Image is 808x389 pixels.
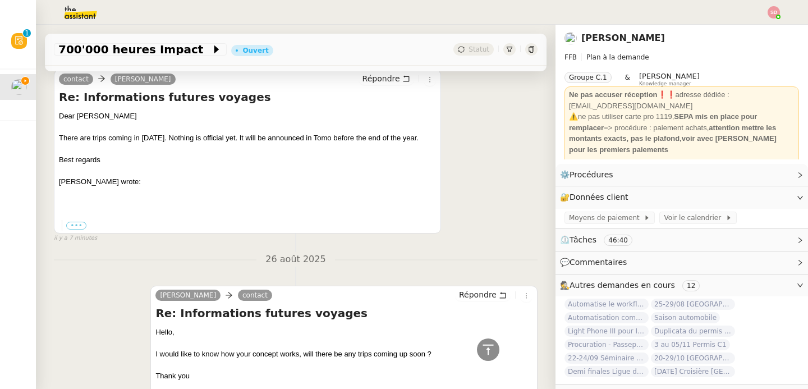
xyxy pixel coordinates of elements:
button: Répondre [359,72,414,85]
div: ⏲️Tâches 46:40 [555,229,808,251]
span: ⚙️ [560,168,618,181]
span: Automatise le workflow [DATE] [564,299,649,310]
div: I would like to know how your concept works, will there be any trips coming up soon ? [155,349,532,360]
img: users%2FNsDxpgzytqOlIY2WSYlFcHtx26m1%2Favatar%2F8901.jpg [564,32,577,44]
img: svg [768,6,780,19]
span: il y a 7 minutes [54,234,97,243]
p: 1 [25,29,29,39]
div: Best regards [59,154,436,166]
span: 26 août 2025 [256,252,334,267]
nz-tag: 12 [682,280,700,291]
a: [PERSON_NAME] [581,33,665,43]
div: Thank you [155,370,532,382]
span: Procédures [570,170,613,179]
span: 700'000 heures Impact [58,44,211,55]
span: 🔐 [560,191,633,204]
img: users%2FNsDxpgzytqOlIY2WSYlFcHtx26m1%2Favatar%2F8901.jpg [11,79,27,95]
span: Saison automobile [651,312,720,323]
span: [PERSON_NAME] [639,72,700,80]
label: ••• [66,222,86,230]
nz-tag: 46:40 [604,235,632,246]
span: contact [63,75,89,83]
span: Répondre [362,73,400,84]
div: [PERSON_NAME] wrote: [59,176,436,187]
span: Répondre [459,289,497,300]
span: 22-24/09 Séminaire Evian [564,353,649,364]
nz-tag: Groupe C.1 [564,72,612,83]
nz-badge-sup: 1 [23,29,31,37]
div: ⚠️ne pas utiliser carte pro 1119, => procédure : paiement achats, [569,111,795,155]
span: Duplicata du permis bateau [651,326,735,337]
span: Demi finales Ligue des champions [564,366,649,377]
span: Knowledge manager [639,81,691,87]
h4: Re: Informations futures voyages [59,89,436,105]
strong: Ne pas accuser réception [569,90,658,99]
span: Moyens de paiement [569,212,644,223]
span: FFB [564,53,577,61]
div: 💬Commentaires [555,251,808,273]
span: Commentaires [570,258,627,267]
span: contact [242,291,268,299]
span: [DATE] Croisière [GEOGRAPHIC_DATA] [651,366,735,377]
span: Voir le calendrier [664,212,725,223]
span: Tâches [570,235,596,244]
app-user-label: Knowledge manager [639,72,700,86]
div: ❗❗adresse dédiée : [EMAIL_ADDRESS][DOMAIN_NAME] [569,89,795,111]
div: 🔐Données client [555,186,808,208]
strong: attention mettre les montants exacts, pas le plafond,voir avec [PERSON_NAME] pour les premiers pa... [569,123,777,154]
span: Procuration - Passeport brésilien [564,339,649,350]
div: ⚙️Procédures [555,164,808,186]
div: Dear [PERSON_NAME] [59,111,436,122]
a: [PERSON_NAME] [155,290,221,300]
span: Autres demandes en cours [570,281,675,290]
span: Light Phone III pour Ines [564,326,649,337]
span: Plan à la demande [586,53,649,61]
strong: SEPA mis en place pour remplacer [569,112,757,132]
span: Automatisation comptable Sequance [564,312,649,323]
span: & [625,72,630,86]
span: Statut [469,45,489,53]
span: 🕵️ [560,281,704,290]
span: 💬 [560,258,632,267]
h4: Re: Informations futures voyages [155,305,532,321]
div: Ouvert [242,47,268,54]
span: 20-29/10 [GEOGRAPHIC_DATA] [651,353,735,364]
button: Répondre [455,289,511,301]
span: 3 au 05/11 Permis C1 [651,339,730,350]
span: Données client [570,193,628,202]
span: 25-29/08 [GEOGRAPHIC_DATA] - [GEOGRAPHIC_DATA] [651,299,735,310]
div: Hello, [155,327,532,338]
span: ⏲️ [560,235,642,244]
a: [PERSON_NAME] [111,74,176,84]
div: 🕵️Autres demandes en cours 12 [555,274,808,296]
div: There are trips coming in [DATE]. Nothing is official yet. It will be announced in Tomo before th... [59,132,436,144]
